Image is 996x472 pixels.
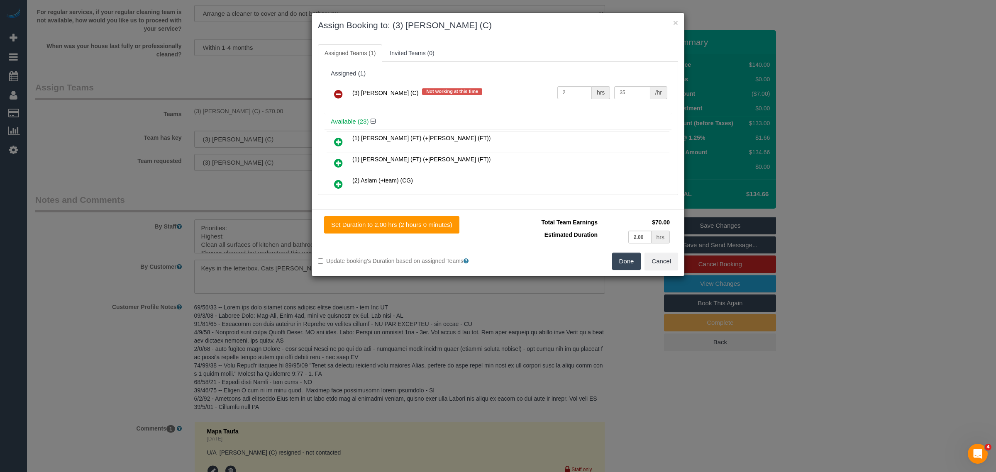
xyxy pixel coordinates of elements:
span: Estimated Duration [544,231,598,238]
h4: Available (23) [331,118,665,125]
td: $70.00 [600,216,672,229]
span: Not working at this time [422,88,482,95]
a: Assigned Teams (1) [318,44,382,62]
iframe: Intercom live chat [968,444,988,464]
div: Assigned (1) [331,70,665,77]
div: /hr [650,86,667,99]
div: hrs [652,231,670,243]
span: (3) [PERSON_NAME] (C) [352,90,418,96]
button: × [673,18,678,27]
td: Total Team Earnings [504,216,600,229]
span: (1) [PERSON_NAME] (FT) (+[PERSON_NAME] (FT)) [352,135,491,141]
div: hrs [592,86,610,99]
button: Done [612,253,641,270]
a: Invited Teams (0) [383,44,441,62]
button: Set Duration to 2.00 hrs (2 hours 0 minutes) [324,216,459,234]
span: (1) [PERSON_NAME] (FT) (+[PERSON_NAME] (FT)) [352,156,491,163]
span: (2) Aslam (+team) (CG) [352,177,413,184]
span: 4 [985,444,991,450]
h3: Assign Booking to: (3) [PERSON_NAME] (C) [318,19,678,32]
button: Cancel [644,253,678,270]
input: Update booking's Duration based on assigned Teams [318,258,323,264]
label: Update booking's Duration based on assigned Teams [318,257,492,265]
